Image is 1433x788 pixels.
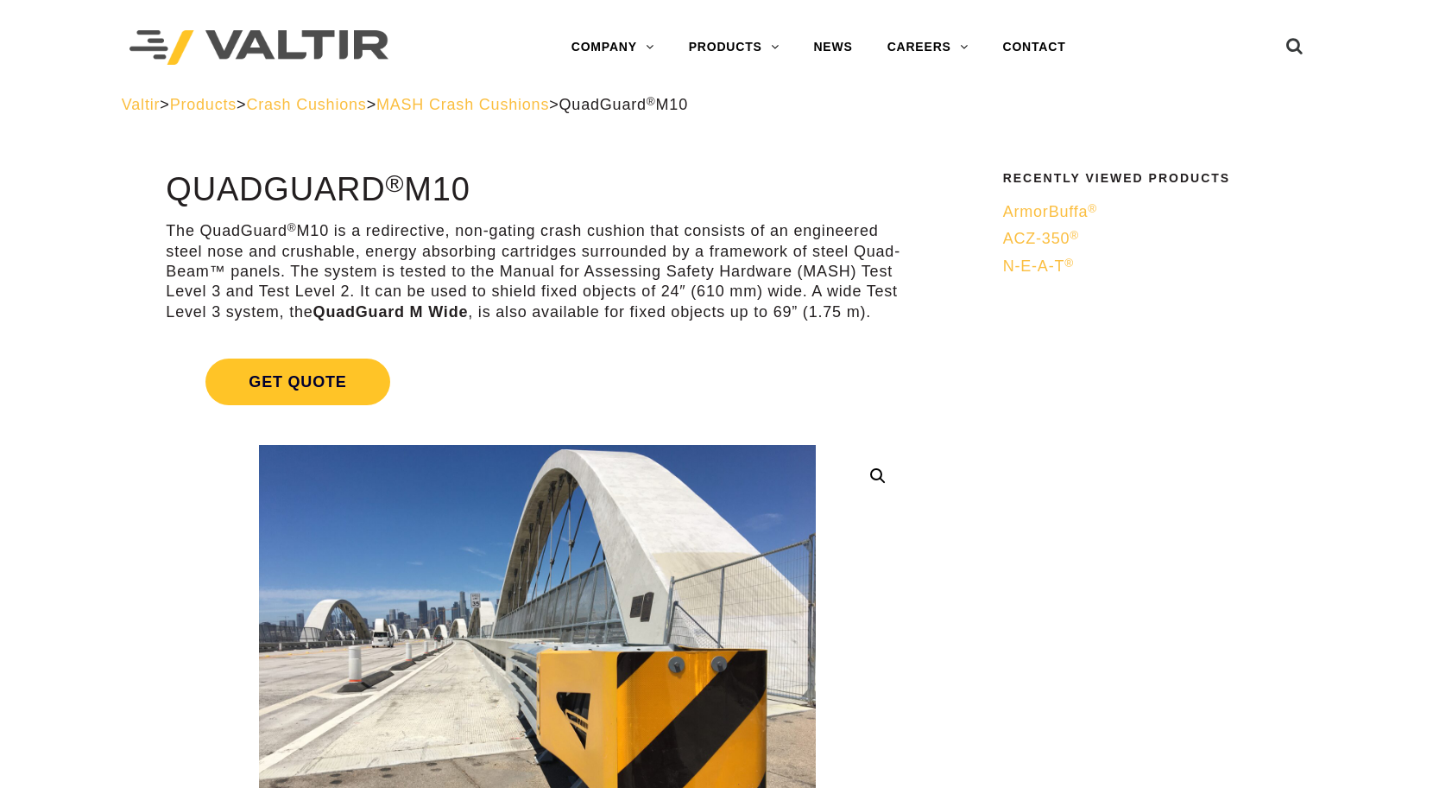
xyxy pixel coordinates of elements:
[986,30,1083,65] a: CONTACT
[1003,229,1301,249] a: ACZ-350®
[122,95,1311,115] div: > > > >
[205,359,389,405] span: Get Quote
[166,221,908,322] p: The QuadGuard M10 is a redirective, non-gating crash cushion that consists of an engineered steel...
[1003,257,1074,275] span: N-E-A-T
[796,30,869,65] a: NEWS
[559,96,688,113] span: QuadGuard M10
[386,169,405,197] sup: ®
[166,338,908,426] a: Get Quote
[1003,230,1079,247] span: ACZ-350
[672,30,797,65] a: PRODUCTS
[1003,202,1301,222] a: ArmorBuffa®
[647,95,656,108] sup: ®
[166,172,908,208] h1: QuadGuard M10
[554,30,672,65] a: COMPANY
[1088,202,1097,215] sup: ®
[313,303,469,321] strong: QuadGuard M Wide
[1003,257,1301,276] a: N-E-A-T®
[170,96,237,113] a: Products
[376,96,549,113] a: MASH Crash Cushions
[1003,203,1097,220] span: ArmorBuffa
[870,30,986,65] a: CAREERS
[1003,172,1301,185] h2: Recently Viewed Products
[246,96,366,113] a: Crash Cushions
[1070,229,1079,242] sup: ®
[1064,257,1074,270] sup: ®
[862,461,893,492] a: 🔍
[122,96,160,113] a: Valtir
[129,30,388,66] img: Valtir
[287,221,297,234] sup: ®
